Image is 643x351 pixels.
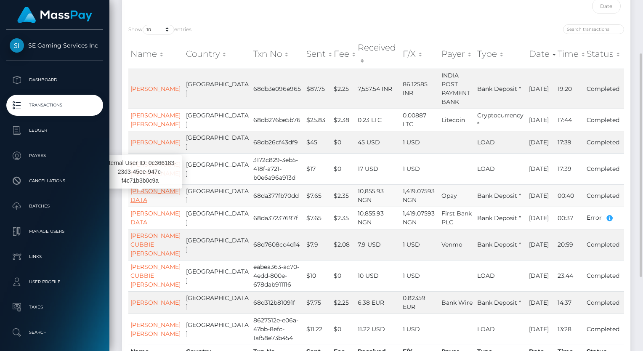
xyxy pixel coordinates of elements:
[304,207,332,229] td: $7.65
[130,232,181,257] a: [PERSON_NAME] CUBBIE [PERSON_NAME]
[10,99,100,112] p: Transactions
[585,69,624,109] td: Completed
[184,153,251,184] td: [GEOGRAPHIC_DATA]
[555,207,585,229] td: 00:37
[585,207,624,229] td: Error
[6,69,103,90] a: Dashboard
[527,109,555,131] td: [DATE]
[10,149,100,162] p: Payees
[585,184,624,207] td: Completed
[10,276,100,288] p: User Profile
[304,260,332,291] td: $10
[184,291,251,314] td: [GEOGRAPHIC_DATA]
[356,260,400,291] td: 10 USD
[10,38,24,53] img: SE Gaming Services Inc
[10,326,100,339] p: Search
[304,314,332,345] td: $11.22
[6,196,103,217] a: Batches
[332,131,356,153] td: $0
[6,322,103,343] a: Search
[441,116,465,124] span: Litecoin
[332,291,356,314] td: $2.25
[585,131,624,153] td: Completed
[356,314,400,345] td: 11.22 USD
[332,184,356,207] td: $2.35
[441,241,462,248] span: Venmo
[332,207,356,229] td: $2.35
[555,39,585,69] th: Time: activate to sort column ascending
[130,138,181,146] a: [PERSON_NAME]
[251,207,304,229] td: 68da37237697f
[10,250,100,263] p: Links
[527,184,555,207] td: [DATE]
[475,39,527,69] th: Type: activate to sort column ascending
[475,109,527,131] td: Cryptocurrency *
[10,200,100,213] p: Batches
[441,299,473,306] span: Bank Wire
[441,192,457,199] span: Opay
[332,69,356,109] td: $2.25
[555,229,585,260] td: 20:59
[555,291,585,314] td: 14:37
[304,291,332,314] td: $7.75
[184,69,251,109] td: [GEOGRAPHIC_DATA]
[475,131,527,153] td: LOAD
[555,131,585,153] td: 17:39
[401,207,439,229] td: 1,419.07593 NGN
[6,221,103,242] a: Manage Users
[527,314,555,345] td: [DATE]
[475,229,527,260] td: Bank Deposit *
[401,229,439,260] td: 1 USD
[441,72,470,106] span: INDIA POST PAYMENT BANK
[6,120,103,141] a: Ledger
[128,25,191,35] label: Show entries
[585,260,624,291] td: Completed
[6,42,103,49] span: SE Gaming Services Inc
[251,314,304,345] td: 8627512e-e06a-47bb-8efc-1af58e73b454
[130,85,181,93] a: [PERSON_NAME]
[585,39,624,69] th: Status: activate to sort column ascending
[356,153,400,184] td: 17 USD
[527,153,555,184] td: [DATE]
[356,131,400,153] td: 45 USD
[251,109,304,131] td: 68db276be5b76
[475,153,527,184] td: LOAD
[401,131,439,153] td: 1 USD
[356,109,400,131] td: 0.23 LTC
[251,131,304,153] td: 68db26cf43df9
[332,109,356,131] td: $2.38
[304,153,332,184] td: $17
[356,69,400,109] td: 7,557.54 INR
[527,207,555,229] td: [DATE]
[475,291,527,314] td: Bank Deposit *
[6,271,103,292] a: User Profile
[251,260,304,291] td: eabea363-ac70-4edd-800e-678dab911116
[6,95,103,116] a: Transactions
[304,184,332,207] td: $7.65
[401,153,439,184] td: 1 USD
[475,69,527,109] td: Bank Deposit *
[332,153,356,184] td: $0
[128,39,184,69] th: Name: activate to sort column ascending
[401,39,439,69] th: F/X: activate to sort column ascending
[184,131,251,153] td: [GEOGRAPHIC_DATA]
[304,229,332,260] td: $7.9
[585,291,624,314] td: Completed
[555,314,585,345] td: 13:28
[6,145,103,166] a: Payees
[332,229,356,260] td: $2.08
[527,39,555,69] th: Date: activate to sort column ascending
[10,225,100,238] p: Manage Users
[555,260,585,291] td: 23:44
[356,229,400,260] td: 7.9 USD
[251,153,304,184] td: 3172c829-3eb5-418f-a721-b0e6a96a913d
[441,210,472,226] span: First Bank PLC
[130,299,181,306] a: [PERSON_NAME]
[251,69,304,109] td: 68db3e096e965
[585,153,624,184] td: Completed
[184,39,251,69] th: Country: activate to sort column ascending
[184,314,251,345] td: [GEOGRAPHIC_DATA]
[130,321,181,338] a: [PERSON_NAME] [PERSON_NAME]
[585,314,624,345] td: Completed
[251,229,304,260] td: 68d7608cc4d14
